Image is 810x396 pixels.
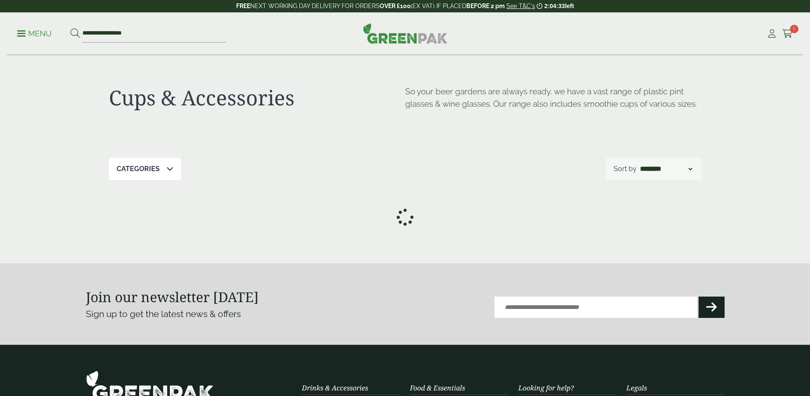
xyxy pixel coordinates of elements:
i: My Account [766,29,777,38]
p: Sign up to get the latest news & offers [86,307,373,321]
p: Categories [117,164,160,174]
p: So your beer gardens are always ready, we have a vast range of plastic pint glasses & wine glasse... [405,85,702,110]
h1: Cups & Accessories [109,85,405,110]
select: Shop order [638,164,694,174]
img: GreenPak Supplies [363,23,447,44]
p: Menu [17,29,52,39]
a: See T&C's [506,3,535,9]
a: Menu [17,29,52,37]
span: 2:04:33 [544,3,565,9]
span: left [565,3,574,9]
strong: OVER £100 [380,3,411,9]
strong: BEFORE 2 pm [466,3,505,9]
p: Sort by [614,164,637,174]
a: 1 [782,27,793,40]
span: 1 [790,25,798,33]
i: Cart [782,29,793,38]
strong: FREE [236,3,250,9]
strong: Join our newsletter [DATE] [86,288,259,306]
